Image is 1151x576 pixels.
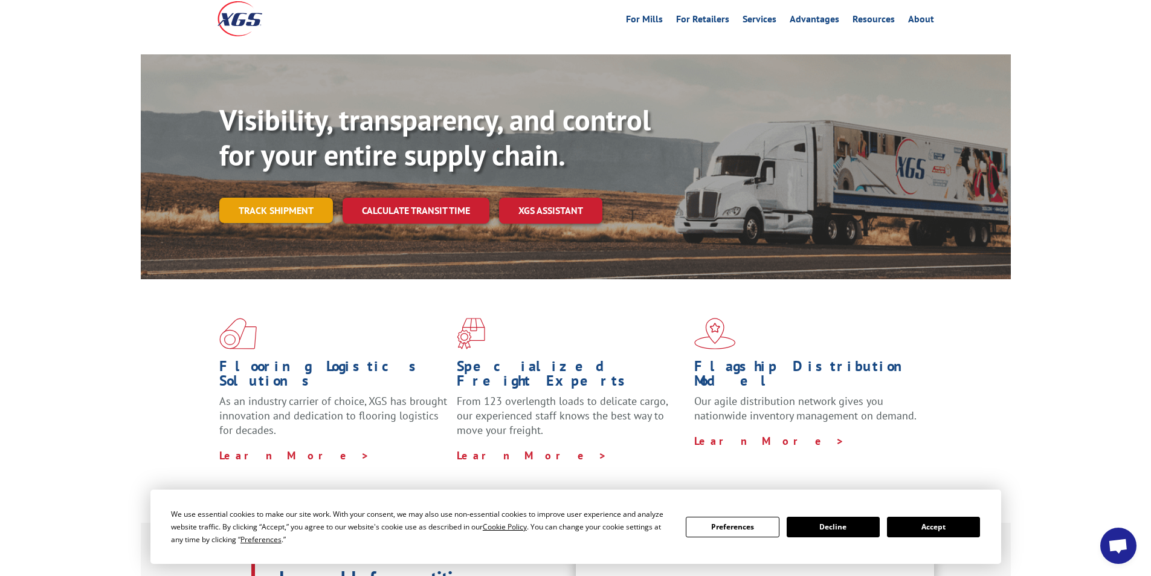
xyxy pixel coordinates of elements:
a: For Mills [626,15,663,28]
a: For Retailers [676,15,729,28]
a: Services [743,15,776,28]
button: Preferences [686,517,779,537]
span: Our agile distribution network gives you nationwide inventory management on demand. [694,394,917,422]
div: Cookie Consent Prompt [150,490,1001,564]
a: Track shipment [219,198,333,223]
button: Accept [887,517,980,537]
a: Learn More > [219,448,370,462]
a: Learn More > [457,448,607,462]
b: Visibility, transparency, and control for your entire supply chain. [219,101,651,173]
a: About [908,15,934,28]
h1: Flagship Distribution Model [694,359,923,394]
h1: Specialized Freight Experts [457,359,685,394]
p: From 123 overlength loads to delicate cargo, our experienced staff knows the best way to move you... [457,394,685,448]
span: As an industry carrier of choice, XGS has brought innovation and dedication to flooring logistics... [219,394,447,437]
button: Decline [787,517,880,537]
img: xgs-icon-total-supply-chain-intelligence-red [219,318,257,349]
span: Cookie Policy [483,522,527,532]
a: Calculate transit time [343,198,489,224]
div: We use essential cookies to make our site work. With your consent, we may also use non-essential ... [171,508,671,546]
a: Advantages [790,15,839,28]
img: xgs-icon-focused-on-flooring-red [457,318,485,349]
a: Resources [853,15,895,28]
div: Open chat [1100,528,1136,564]
img: xgs-icon-flagship-distribution-model-red [694,318,736,349]
a: Learn More > [694,434,845,448]
a: XGS ASSISTANT [499,198,602,224]
span: Preferences [240,534,282,545]
h1: Flooring Logistics Solutions [219,359,448,394]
